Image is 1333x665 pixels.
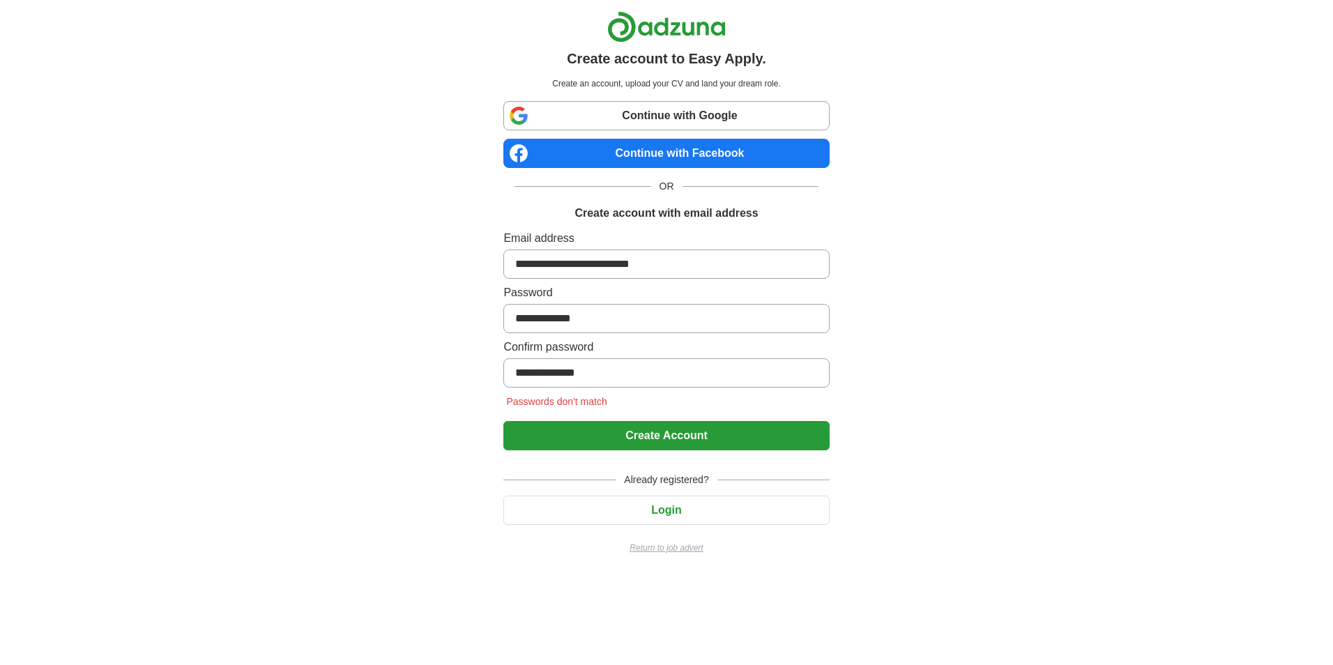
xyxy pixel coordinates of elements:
[503,496,829,525] button: Login
[574,205,758,222] h1: Create account with email address
[503,139,829,168] a: Continue with Facebook
[607,11,726,43] img: Adzuna logo
[503,230,829,247] label: Email address
[503,101,829,130] a: Continue with Google
[503,542,829,554] a: Return to job advert
[651,179,683,194] span: OR
[503,284,829,301] label: Password
[567,48,766,69] h1: Create account to Easy Apply.
[506,77,826,90] p: Create an account, upload your CV and land your dream role.
[503,504,829,516] a: Login
[503,396,609,407] span: Passwords don't match
[503,421,829,450] button: Create Account
[503,339,829,356] label: Confirm password
[616,473,717,487] span: Already registered?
